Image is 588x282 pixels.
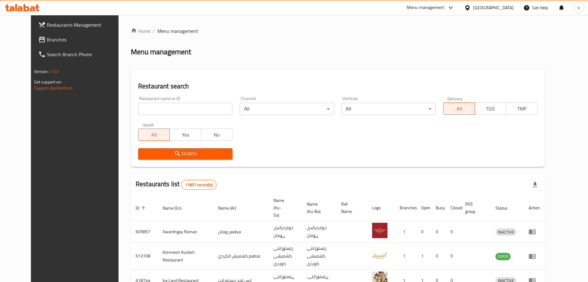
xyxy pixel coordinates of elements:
span: Version: [34,68,49,75]
td: Kshmesh Kurdish Restaurant [158,243,213,270]
th: Open [416,195,431,221]
td: 1 [416,243,431,270]
span: Get support on: [34,78,62,86]
a: Restaurants Management [33,17,129,32]
span: b [578,4,580,11]
td: مطعم رومان [213,221,269,243]
button: TGO [475,102,506,115]
div: Menu [529,228,540,235]
span: Menu management [157,27,198,35]
span: TMP [509,104,535,113]
h2: Restaurant search [138,82,537,91]
td: خواردنگەی ڕۆمان [269,221,302,243]
span: All [446,104,472,113]
td: 0 [431,221,446,243]
td: 0 [446,243,460,270]
button: All [443,102,475,115]
td: 609857 [131,221,158,243]
span: TGO [477,104,504,113]
span: Ref. Name [341,200,360,215]
span: Name (Ku-So) [273,197,295,219]
th: Action [524,195,545,221]
td: Xwardngay Roman [158,221,213,243]
button: Yes [169,129,201,141]
span: All [141,130,167,139]
td: 0 [416,221,431,243]
span: 11857 record(s) [182,182,216,188]
span: OPEN [496,253,511,260]
span: Yes [172,130,198,139]
td: 613108 [131,243,158,270]
td: 1 [395,243,416,270]
img: Xwardngay Roman [372,223,387,238]
span: Name (Ku-Ba) [307,200,329,215]
button: No [201,129,232,141]
span: Branches [47,36,124,43]
td: 0 [446,221,460,243]
span: Search Branch Phone [47,51,124,58]
div: Total records count [181,180,217,190]
nav: breadcrumb [131,27,545,35]
td: رێستۆرانتی کشمیشى كوردى [302,243,336,270]
th: Logo [367,195,395,221]
a: Search Branch Phone [33,47,129,62]
div: [GEOGRAPHIC_DATA] [473,4,514,11]
td: رێستۆرانتی کشمیشى كوردى [269,243,302,270]
span: Name (En) [163,204,190,212]
div: All [240,103,334,115]
a: Branches [33,32,129,47]
span: Status [496,204,515,212]
span: POS group [465,200,483,215]
th: Branches [395,195,416,221]
label: Delivery [447,96,463,101]
h2: Restaurants list [136,180,217,190]
span: Restaurants Management [47,21,124,29]
th: Busy [431,195,446,221]
div: Menu-management [407,4,444,11]
div: Export file [528,177,542,192]
span: INACTIVE [496,229,516,236]
td: خواردنگەی ڕۆمان [302,221,336,243]
a: Support.OpsPlatform [34,84,73,92]
a: Home [131,27,150,35]
button: TMP [506,102,537,115]
span: Name (Ar) [218,204,244,212]
button: All [138,129,170,141]
td: مطعم كشميش الكردي [213,243,269,270]
div: Menu [529,253,540,260]
div: All [341,103,436,115]
span: ID [136,204,147,212]
span: No [204,130,230,139]
button: Search [138,148,232,160]
span: 1.0.0 [50,68,59,75]
th: Closed [446,195,460,221]
label: Upsell [142,122,154,127]
img: Kshmesh Kurdish Restaurant [372,247,387,263]
span: Search [143,150,228,158]
td: 1 [395,221,416,243]
td: 0 [431,243,446,270]
input: Search for restaurant name or ID.. [138,103,232,115]
li: / [153,27,155,35]
h2: Menu management [131,47,191,57]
